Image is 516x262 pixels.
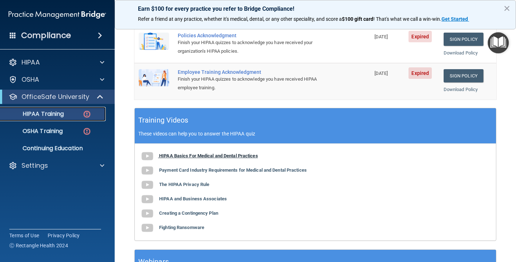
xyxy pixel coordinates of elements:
p: Earn $100 for every practice you refer to Bridge Compliance! [138,5,493,12]
b: Fighting Ransomware [159,225,204,230]
a: OfficeSafe University [9,92,104,101]
a: Terms of Use [9,232,39,239]
a: OSHA [9,75,104,84]
p: OSHA [21,75,39,84]
p: These videos can help you to answer the HIPAA quiz [138,131,492,137]
a: Download Policy [444,50,478,56]
span: Expired [408,67,432,79]
p: Settings [21,161,48,170]
a: HIPAA [9,58,104,67]
img: danger-circle.6113f641.png [82,110,91,119]
img: gray_youtube_icon.38fcd6cc.png [140,149,154,163]
div: Policies Acknowledgment [178,33,334,38]
img: gray_youtube_icon.38fcd6cc.png [140,178,154,192]
strong: $100 gift card [342,16,373,22]
strong: Get Started [441,16,468,22]
a: Download Policy [444,87,478,92]
b: The HIPAA Privacy Rule [159,182,209,187]
p: HIPAA [21,58,40,67]
span: [DATE] [374,71,388,76]
img: gray_youtube_icon.38fcd6cc.png [140,192,154,206]
span: ! That's what we call a win-win. [373,16,441,22]
div: Employee Training Acknowledgment [178,69,334,75]
h5: Training Videos [138,114,188,127]
b: Creating a Contingency Plan [159,210,218,216]
img: gray_youtube_icon.38fcd6cc.png [140,163,154,178]
p: Continuing Education [5,145,102,152]
a: Sign Policy [444,69,483,82]
img: danger-circle.6113f641.png [82,127,91,136]
b: HIPAA and Business Associates [159,196,227,201]
button: Close [503,3,510,14]
span: [DATE] [374,34,388,39]
p: HIPAA Training [5,110,64,118]
b: Payment Card Industry Requirements for Medical and Dental Practices [159,167,307,173]
p: OSHA Training [5,128,63,135]
div: Finish your HIPAA quizzes to acknowledge you have received your organization’s HIPAA policies. [178,38,334,56]
a: Sign Policy [444,33,483,46]
h4: Compliance [21,30,71,41]
span: Ⓒ Rectangle Health 2024 [9,242,68,249]
a: Get Started [441,16,469,22]
div: Finish your HIPAA quizzes to acknowledge you have received HIPAA employee training. [178,75,334,92]
button: Open Resource Center [488,32,509,53]
a: Privacy Policy [48,232,80,239]
b: HIPAA Basics For Medical and Dental Practices [159,153,258,158]
iframe: Drift Widget Chat Controller [392,214,507,243]
img: PMB logo [9,8,106,22]
img: gray_youtube_icon.38fcd6cc.png [140,206,154,221]
span: Refer a friend at any practice, whether it's medical, dental, or any other speciality, and score a [138,16,342,22]
p: OfficeSafe University [21,92,89,101]
span: Expired [408,31,432,42]
a: Settings [9,161,104,170]
img: gray_youtube_icon.38fcd6cc.png [140,221,154,235]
